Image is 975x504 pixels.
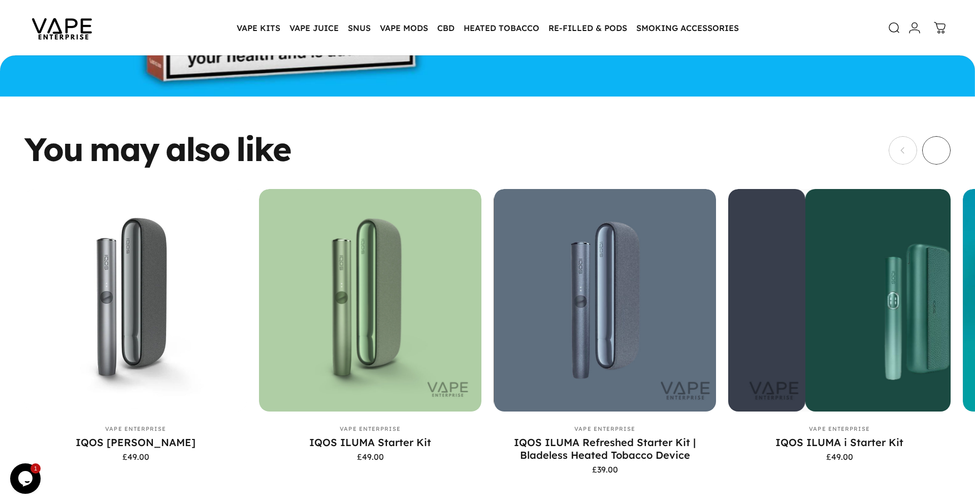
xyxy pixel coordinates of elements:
[272,189,494,412] img: IQOS ILUMA Refreshed Starter Kit
[583,189,805,412] img: IQOS ILUMA i Starter Kit
[433,17,459,39] summary: CBD
[37,189,259,412] img: IQOS ILUMA Starter Kit
[24,189,247,412] img: IQOS_Iluma
[10,463,43,494] iframe: chat widget
[632,17,743,39] summary: SMOKING ACCESSORIES
[166,133,230,165] animate-element: also
[259,189,481,412] img: IQOS ILUMA Starter Kit
[494,189,716,412] a: IQOS ILUMA Refreshed Starter Kit | Bladeless Heated Tobacco Device
[375,17,433,39] summary: VAPE MODS
[122,453,149,461] span: £49.00
[24,189,247,412] a: IQOS Iluma Device
[236,133,291,165] animate-element: like
[775,436,903,449] a: IQOS ILUMA i Starter Kit
[592,465,618,474] span: £39.00
[494,189,717,412] img: IQOS ILUMA Refreshed Starter Kit
[809,425,870,432] a: Vape Enterprise
[459,17,544,39] summary: HEATED TOBACCO
[340,425,401,432] a: Vape Enterprise
[357,453,384,461] span: £49.00
[826,453,853,461] span: £49.00
[285,17,343,39] summary: VAPE JUICE
[574,425,635,432] a: Vape Enterprise
[105,425,166,432] a: Vape Enterprise
[76,436,196,449] a: IQOS [PERSON_NAME]
[16,4,108,52] img: Vape Enterprise
[232,17,743,39] nav: Primary
[929,17,951,39] a: 0 items
[922,136,951,165] button: Next
[309,436,431,449] a: IQOS ILUMA Starter Kit
[343,17,375,39] summary: SNUS
[544,17,632,39] summary: RE-FILLED & PODS
[728,189,951,412] a: IQOS ILUMA i Starter Kit
[89,133,159,165] animate-element: may
[514,436,696,461] a: IQOS ILUMA Refreshed Starter Kit | Bladeless Heated Tobacco Device
[24,133,83,165] animate-element: You
[232,17,285,39] summary: VAPE KITS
